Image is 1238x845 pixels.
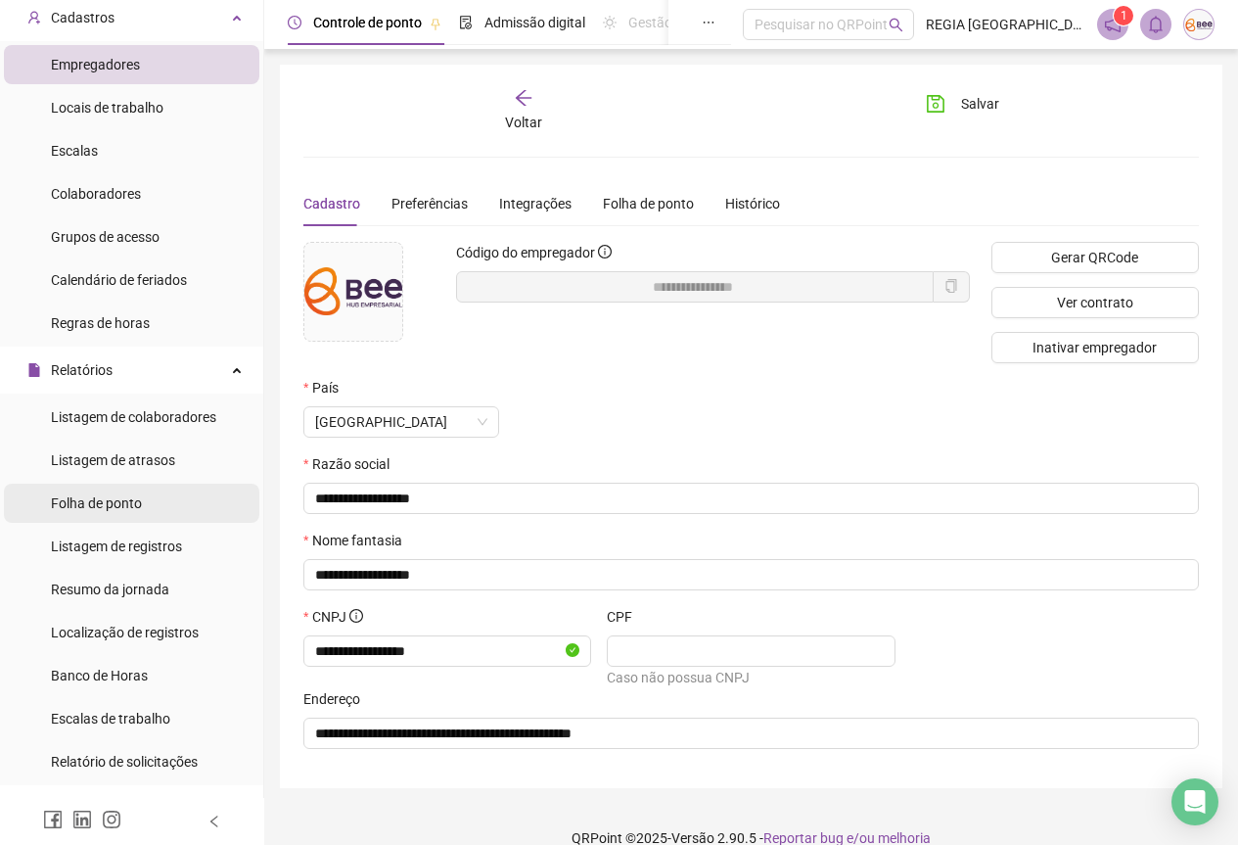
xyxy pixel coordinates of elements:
span: País [312,377,339,399]
sup: 1 [1114,6,1133,25]
span: ellipsis [702,16,715,29]
span: Código do empregador [456,245,595,260]
span: REGIA [GEOGRAPHIC_DATA] - BEE HUB EMPRESARIAL [926,14,1085,35]
span: Cadastros [51,10,115,25]
div: Histórico [725,193,780,214]
span: Listagem de atrasos [51,452,175,468]
span: instagram [102,810,121,829]
span: clock-circle [288,16,301,29]
span: linkedin [72,810,92,829]
span: Gerar QRCode [1051,247,1138,268]
span: Salvar [961,93,999,115]
div: Cadastro [303,193,360,214]
button: Salvar [911,88,1014,119]
span: Relatórios [51,362,113,378]
span: Listagem de colaboradores [51,409,216,425]
div: Folha de ponto [603,193,694,214]
span: facebook [43,810,63,829]
img: 88388 [1184,10,1214,39]
button: Ver contrato [991,287,1199,318]
label: Endereço [303,688,373,710]
span: Locais de trabalho [51,100,163,116]
span: Preferências [391,196,468,211]
span: 1 [1121,9,1127,23]
span: Empregadores [51,57,140,72]
span: Banco de Horas [51,668,148,683]
span: Localização de registros [51,625,199,640]
img: imagem empregador [304,267,402,314]
label: CPF [607,606,645,628]
span: Resumo da jornada [51,582,169,597]
span: save [926,94,945,114]
span: notification [1104,16,1122,33]
span: Escalas [51,143,98,159]
span: file [27,363,41,377]
span: Calendário de feriados [51,272,187,288]
span: Admissão digital [484,15,585,30]
span: info-circle [598,245,612,258]
span: left [207,815,221,828]
button: Inativar empregador [991,332,1199,363]
span: Ver contrato [1057,292,1133,313]
span: info-circle [349,609,363,623]
span: Razão social [312,453,390,475]
button: Gerar QRCode [991,242,1199,273]
span: file-done [459,16,473,29]
span: Escalas de trabalho [51,711,170,727]
span: search [889,18,903,32]
span: Folha de ponto [51,495,142,511]
span: Colaboradores [51,186,141,202]
span: sun [603,16,617,29]
span: Nome fantasia [312,530,402,551]
span: pushpin [430,18,441,29]
div: Integrações [499,193,572,214]
div: Open Intercom Messenger [1171,778,1218,825]
span: arrow-left [514,88,533,108]
div: Caso não possua CNPJ [607,667,894,688]
span: copy [944,279,958,293]
span: Controle de ponto [313,15,422,30]
span: CNPJ [312,606,363,628]
span: Gestão de férias [628,15,727,30]
span: bell [1147,16,1165,33]
span: Brasil [315,407,487,437]
span: Grupos de acesso [51,229,160,245]
span: Regras de horas [51,315,150,331]
span: Listagem de registros [51,539,182,554]
span: user-add [27,11,41,24]
span: Voltar [505,115,542,130]
span: Relatório de solicitações [51,754,198,770]
span: Inativar empregador [1032,337,1157,358]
